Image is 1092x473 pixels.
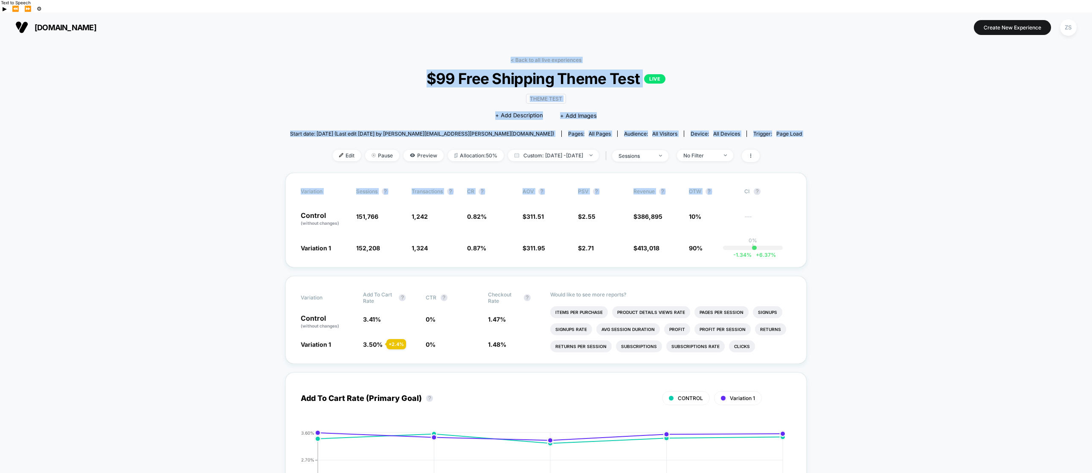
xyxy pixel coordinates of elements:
[664,323,690,335] li: Profit
[339,153,343,157] img: edit
[538,188,545,195] button: ?
[301,315,354,329] p: Control
[9,5,22,12] button: Previous
[568,131,611,137] div: Pages:
[356,244,380,252] span: 152,208
[488,316,506,323] span: 1.47 %
[752,252,776,258] span: 6.37 %
[633,213,662,220] span: $
[363,341,383,348] span: 3.50 %
[652,131,677,137] span: All Visitors
[644,74,665,84] p: LIVE
[523,213,544,220] span: $
[550,340,612,352] li: Returns Per Session
[713,131,740,137] span: all devices
[560,112,597,119] span: + Add Images
[372,153,376,157] img: end
[578,188,589,194] span: PSV
[382,188,389,195] button: ?
[15,21,28,34] img: Visually logo
[412,188,443,194] span: Transactions
[301,244,331,252] span: Variation 1
[301,212,348,226] p: Control
[776,131,802,137] span: Page Load
[35,23,96,32] span: [DOMAIN_NAME]
[637,244,659,252] span: 413,018
[301,291,348,304] span: Variation
[974,20,1051,35] button: Create New Experience
[550,291,791,298] p: Would like to see more reports?
[526,244,545,252] span: 311.95
[356,188,378,194] span: Sessions
[582,244,594,252] span: 2.71
[593,188,600,195] button: ?
[729,340,755,352] li: Clicks
[744,214,791,226] span: ---
[523,244,545,252] span: $
[683,152,717,159] div: No Filter
[689,213,701,220] span: 10%
[1057,19,1079,36] button: ZS
[508,150,599,161] span: Custom: [DATE] - [DATE]
[479,188,485,195] button: ?
[706,188,712,195] button: ?
[744,188,791,195] span: CI
[578,213,595,220] span: $
[524,294,531,301] button: ?
[756,252,759,258] span: +
[356,213,378,220] span: 151,766
[550,306,608,318] li: Items Per Purchase
[684,131,746,137] span: Device:
[412,213,428,220] span: 1,242
[633,188,655,194] span: Revenue
[753,131,802,137] div: Trigger:
[488,291,520,304] span: Checkout Rate
[514,153,519,157] img: calendar
[511,57,581,63] a: < Back to all live experiences
[301,188,348,195] span: Variation
[412,244,428,252] span: 1,324
[495,111,543,120] span: + Add Description
[678,395,703,401] span: CONTROL
[34,5,44,12] button: Settings
[624,131,677,137] div: Audience:
[316,70,776,87] span: $99 Free Shipping Theme Test
[550,323,592,335] li: Signups Rate
[659,155,662,157] img: end
[363,291,395,304] span: Add To Cart Rate
[426,395,433,402] button: ?
[426,294,436,301] span: CTR
[526,213,544,220] span: 311.51
[659,188,666,195] button: ?
[689,244,703,252] span: 90%
[386,339,406,349] div: + 2.4 %
[290,131,554,137] span: Start date: [DATE] (Last edit [DATE] by [PERSON_NAME][EMAIL_ADDRESS][PERSON_NAME][DOMAIN_NAME])
[754,188,761,195] button: ?
[523,188,534,194] span: AOV
[365,150,399,161] span: Pause
[1060,19,1077,36] div: ZS
[301,323,339,328] span: (without changes)
[589,131,611,137] span: all pages
[603,150,612,162] span: |
[301,430,314,435] tspan: 3.60%
[448,150,504,161] span: Allocation: 50%
[596,323,660,335] li: Avg Session Duration
[694,306,749,318] li: Pages Per Session
[441,294,447,301] button: ?
[578,244,594,252] span: $
[724,154,727,156] img: end
[426,341,436,348] span: 0 %
[753,306,782,318] li: Signups
[637,213,662,220] span: 386,895
[666,340,725,352] li: Subscriptions Rate
[730,395,755,401] span: Variation 1
[689,188,736,195] span: OTW
[22,5,34,12] button: Forward
[333,150,361,161] span: Edit
[13,20,99,34] button: [DOMAIN_NAME]
[488,341,506,348] span: 1.48 %
[749,237,757,244] p: 0%
[447,188,454,195] button: ?
[467,244,486,252] span: 0.87 %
